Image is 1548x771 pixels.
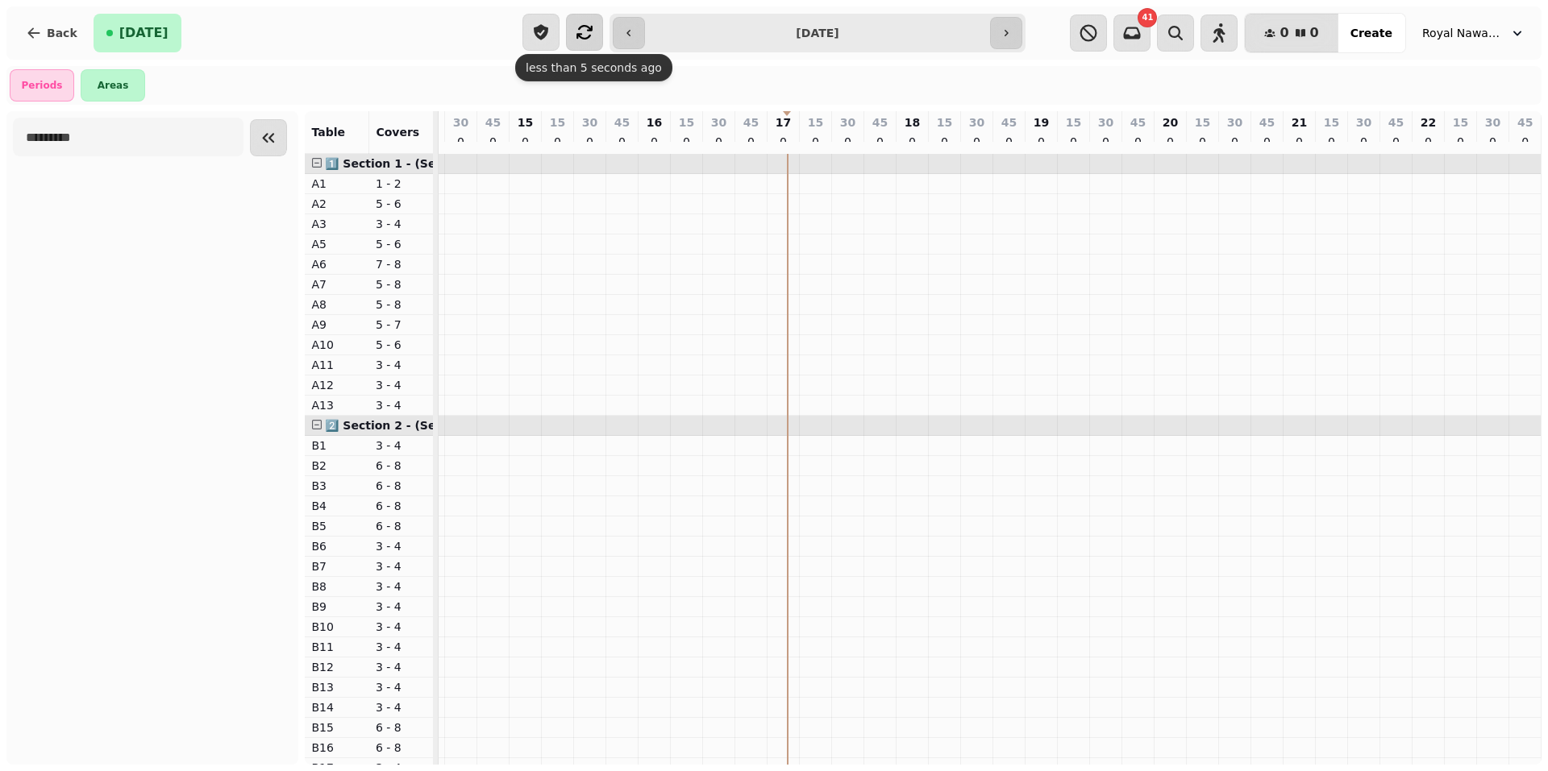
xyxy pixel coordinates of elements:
[1517,114,1533,131] p: 45
[1001,114,1017,131] p: 45
[1034,134,1047,150] p: 0
[550,114,565,131] p: 15
[311,619,363,635] p: B10
[1389,134,1402,150] p: 0
[376,236,427,252] p: 5 - 6
[679,114,694,131] p: 15
[10,69,74,102] div: Periods
[485,114,501,131] p: 45
[311,337,363,353] p: A10
[454,134,467,150] p: 0
[1421,114,1436,131] p: 22
[311,719,363,736] p: B15
[1292,134,1305,150] p: 0
[647,134,660,150] p: 0
[1260,134,1273,150] p: 0
[873,134,886,150] p: 0
[376,619,427,635] p: 3 - 4
[376,337,427,353] p: 5 - 6
[376,296,427,313] p: 5 - 8
[937,114,952,131] p: 15
[376,377,427,393] p: 3 - 4
[376,699,427,715] p: 3 - 4
[376,176,427,192] p: 1 - 2
[311,236,363,252] p: A5
[1099,134,1112,150] p: 0
[311,538,363,554] p: B6
[1142,14,1153,22] span: 41
[1350,27,1392,39] span: Create
[840,114,855,131] p: 30
[311,437,363,454] p: B1
[376,437,427,454] p: 3 - 4
[376,639,427,655] p: 3 - 4
[1245,14,1338,52] button: 00
[841,134,854,150] p: 0
[518,134,531,150] p: 0
[311,740,363,756] p: B16
[1280,27,1288,39] span: 0
[1098,114,1113,131] p: 30
[1324,114,1339,131] p: 15
[311,498,363,514] p: B4
[1357,134,1370,150] p: 0
[647,114,662,131] p: 16
[311,377,363,393] p: A12
[583,134,596,150] p: 0
[311,699,363,715] p: B14
[376,719,427,736] p: 6 - 8
[905,114,920,131] p: 18
[1422,25,1503,41] span: Royal Nawaab Pyramid
[311,458,363,474] p: B2
[376,558,427,574] p: 3 - 4
[743,114,759,131] p: 45
[1292,114,1307,131] p: 21
[1519,134,1532,150] p: 0
[1454,134,1467,150] p: 0
[311,397,363,413] p: A13
[376,679,427,695] p: 3 - 4
[311,216,363,232] p: A3
[582,114,597,131] p: 30
[376,196,427,212] p: 5 - 6
[376,478,427,494] p: 6 - 8
[1196,134,1209,150] p: 0
[969,114,984,131] p: 30
[376,498,427,514] p: 6 - 8
[250,119,287,156] button: Collapse sidebar
[486,134,499,150] p: 0
[311,659,363,675] p: B12
[311,478,363,494] p: B3
[1228,134,1241,150] p: 0
[744,134,757,150] p: 0
[376,518,427,534] p: 6 - 8
[376,740,427,756] p: 6 - 8
[680,134,693,150] p: 0
[712,134,725,150] p: 0
[1259,114,1275,131] p: 45
[776,134,789,150] p: 0
[311,296,363,313] p: A8
[1130,114,1146,131] p: 45
[808,114,823,131] p: 15
[938,134,951,150] p: 0
[1131,134,1144,150] p: 0
[1067,134,1080,150] p: 0
[1453,114,1468,131] p: 15
[1195,114,1210,131] p: 15
[311,578,363,595] p: B8
[311,256,363,272] p: A6
[325,419,480,432] span: 2️⃣ Section 2 - (Seats 88)
[376,599,427,615] p: 3 - 4
[376,538,427,554] p: 3 - 4
[551,134,564,150] p: 0
[311,196,363,212] p: A2
[376,126,419,139] span: Covers
[311,639,363,655] p: B11
[311,599,363,615] p: B9
[311,276,363,292] p: A7
[1034,114,1049,131] p: 19
[376,216,427,232] p: 3 - 4
[311,176,363,192] p: A1
[809,134,822,150] p: 0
